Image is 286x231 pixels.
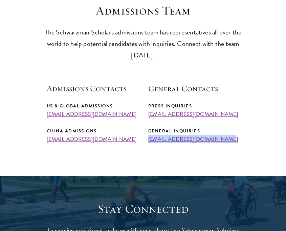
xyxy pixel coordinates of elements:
[148,110,238,118] a: [EMAIL_ADDRESS][DOMAIN_NAME]
[148,135,238,143] a: [EMAIL_ADDRESS][DOMAIN_NAME]
[148,127,240,135] div: General Inquiries
[148,83,240,94] h5: General Contacts
[47,110,136,118] a: [EMAIL_ADDRESS][DOMAIN_NAME]
[47,127,138,135] div: China Admissions
[38,3,248,18] h3: Admissions Team
[47,135,136,143] a: [EMAIL_ADDRESS][DOMAIN_NAME]
[38,26,248,61] p: The Schwarzman Scholars admissions team has representatives all over the world to help potential ...
[47,83,138,94] h5: Admissions Contacts
[47,102,138,110] div: US & Global Admissions
[47,202,240,216] h3: Stay Connected
[148,102,240,110] div: Press Inquiries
